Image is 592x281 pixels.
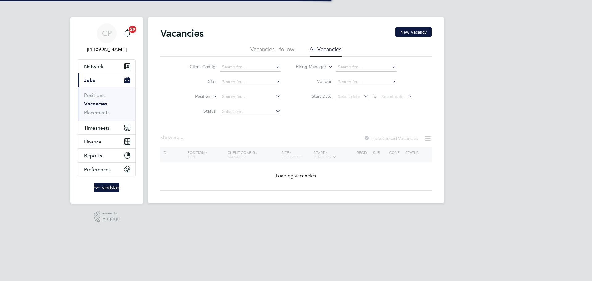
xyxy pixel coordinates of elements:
[94,211,120,223] a: Powered byEngage
[160,27,204,39] h2: Vacancies
[78,183,136,192] a: Go to home page
[102,216,120,221] span: Engage
[78,46,136,53] span: Ciaran Poole
[250,46,294,57] li: Vacancies I follow
[70,17,143,204] nav: Main navigation
[381,94,404,99] span: Select date
[78,87,135,121] div: Jobs
[220,107,281,116] input: Select one
[84,92,105,98] a: Positions
[78,73,135,87] button: Jobs
[310,46,342,57] li: All Vacancies
[84,167,111,172] span: Preferences
[129,26,136,33] span: 20
[102,211,120,216] span: Powered by
[220,78,281,86] input: Search for...
[180,108,216,114] label: Status
[370,92,378,100] span: To
[336,78,397,86] input: Search for...
[180,64,216,69] label: Client Config
[84,101,107,107] a: Vacancies
[78,23,136,53] a: CP[PERSON_NAME]
[220,63,281,72] input: Search for...
[84,110,110,115] a: Placements
[180,79,216,84] label: Site
[296,93,331,99] label: Start Date
[364,135,418,141] label: Hide Closed Vacancies
[84,77,95,83] span: Jobs
[102,29,112,37] span: CP
[78,149,135,162] button: Reports
[84,139,101,145] span: Finance
[121,23,134,43] a: 20
[175,93,210,100] label: Position
[78,60,135,73] button: Network
[94,183,120,192] img: randstad-logo-retina.png
[179,134,183,141] span: ...
[78,163,135,176] button: Preferences
[220,93,281,101] input: Search for...
[338,94,360,99] span: Select date
[78,121,135,134] button: Timesheets
[395,27,432,37] button: New Vacancy
[84,153,102,159] span: Reports
[336,63,397,72] input: Search for...
[291,64,326,70] label: Hiring Manager
[160,134,184,141] div: Showing
[78,135,135,148] button: Finance
[296,79,331,84] label: Vendor
[84,125,110,131] span: Timesheets
[84,64,104,69] span: Network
